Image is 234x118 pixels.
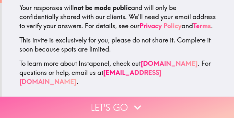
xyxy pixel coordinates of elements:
p: To learn more about Instapanel, check out . For questions or help, email us at . [19,59,216,86]
p: This invite is exclusively for you, please do not share it. Complete it soon because spots are li... [19,36,216,54]
a: [DOMAIN_NAME] [141,59,198,67]
p: Your responses will and will only be confidentially shared with our clients. We'll need your emai... [19,3,216,30]
a: Terms [193,22,211,30]
a: Privacy Policy [139,22,182,30]
a: [EMAIL_ADDRESS][DOMAIN_NAME] [19,68,162,86]
b: not be made public [74,4,131,12]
